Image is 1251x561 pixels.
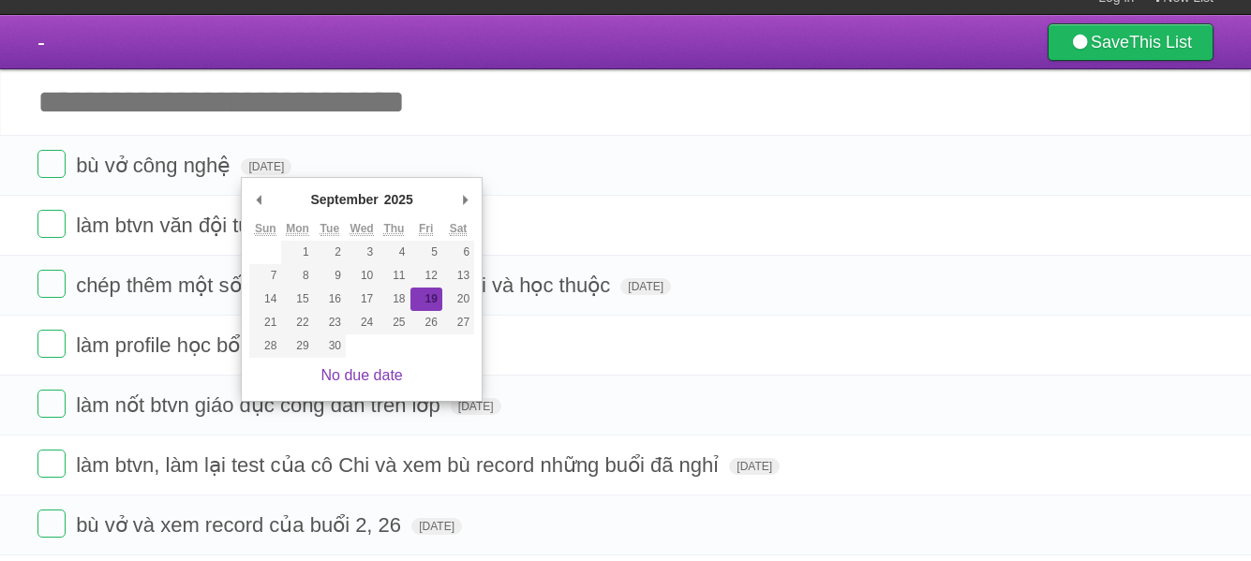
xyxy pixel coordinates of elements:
[620,278,671,295] span: [DATE]
[314,241,346,264] button: 2
[249,334,281,358] button: 28
[346,288,378,311] button: 17
[314,311,346,334] button: 23
[37,390,66,418] label: Done
[410,241,442,264] button: 5
[346,311,378,334] button: 24
[281,334,313,358] button: 29
[307,185,380,214] div: September
[451,398,501,415] span: [DATE]
[37,330,66,358] label: Done
[1129,33,1192,52] b: This List
[383,222,404,236] abbr: Thursday
[76,513,406,537] span: bù vở và xem record của buổi 2, 26
[76,154,235,177] span: bù vở công nghệ
[321,367,403,383] a: No due date
[378,264,410,288] button: 11
[249,264,281,288] button: 7
[37,509,66,538] label: Done
[37,150,66,178] label: Done
[350,222,374,236] abbr: Wednesday
[314,288,346,311] button: 16
[281,264,313,288] button: 8
[281,288,313,311] button: 15
[281,311,313,334] button: 22
[37,29,45,54] span: -
[378,311,410,334] button: 25
[249,311,281,334] button: 21
[76,273,615,297] span: chép thêm một số câu nhận định đã chụp lại và học thuộc
[76,214,290,237] span: làm btvn văn đội tuyển
[346,264,378,288] button: 10
[450,222,468,236] abbr: Saturday
[410,311,442,334] button: 26
[281,241,313,264] button: 1
[286,222,309,236] abbr: Monday
[241,158,291,175] span: [DATE]
[76,393,445,417] span: làm nốt btvn giáo dục công dân trên lớp
[729,458,780,475] span: [DATE]
[37,210,66,238] label: Done
[314,264,346,288] button: 9
[378,288,410,311] button: 18
[442,288,474,311] button: 20
[346,241,378,264] button: 3
[442,264,474,288] button: 13
[410,264,442,288] button: 12
[37,450,66,478] label: Done
[76,453,723,477] span: làm btvn, làm lại test của cô Chi và xem bù record những buổi đã nghỉ
[37,270,66,298] label: Done
[411,518,462,535] span: [DATE]
[1048,23,1214,61] a: SaveThis List
[314,334,346,358] button: 30
[249,288,281,311] button: 14
[442,311,474,334] button: 27
[249,185,268,214] button: Previous Month
[455,185,474,214] button: Next Month
[378,241,410,264] button: 4
[442,241,474,264] button: 6
[255,222,276,236] abbr: Sunday
[381,185,416,214] div: 2025
[320,222,339,236] abbr: Tuesday
[410,288,442,311] button: 19
[419,222,433,236] abbr: Friday
[76,333,268,357] span: làm profile học bổng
